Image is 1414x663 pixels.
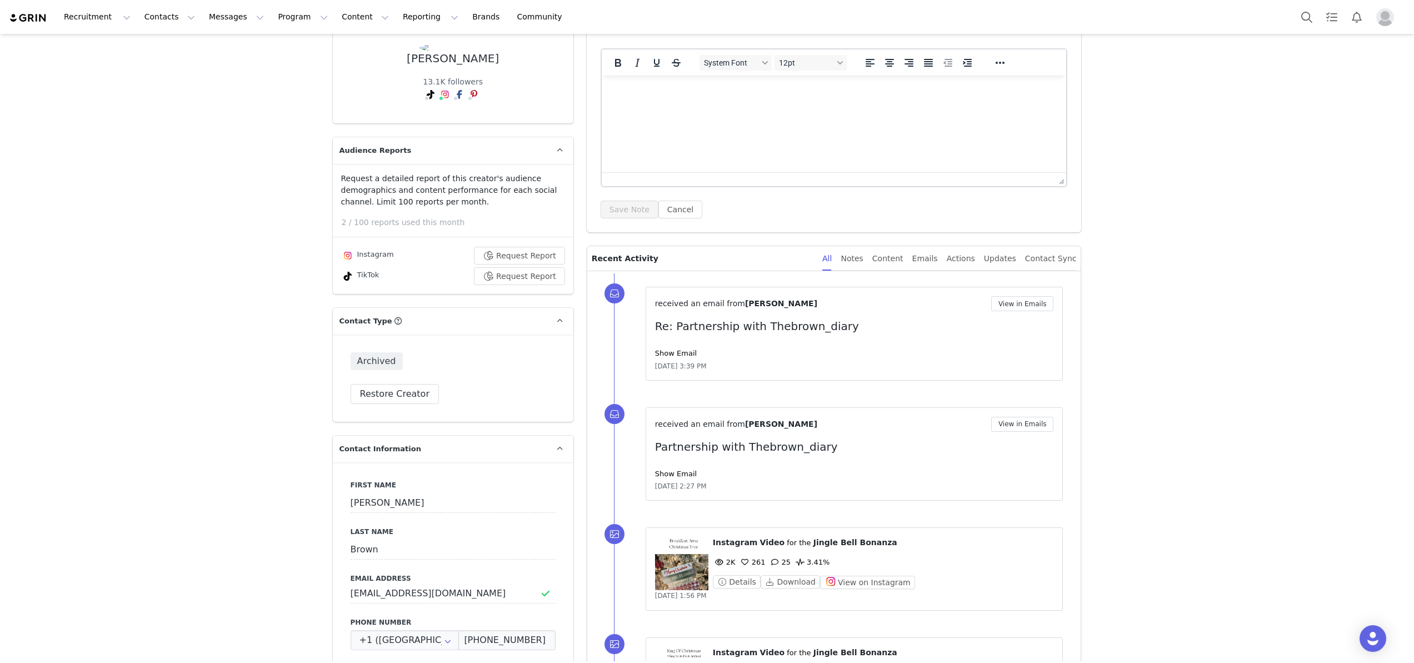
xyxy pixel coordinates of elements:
[602,76,1067,172] iframe: Rich Text Area
[1345,4,1369,29] button: Notifications
[991,296,1054,311] button: View in Emails
[1055,173,1066,186] div: Press the Up and Down arrow keys to resize the editor.
[474,267,565,285] button: Request Report
[713,575,761,589] button: Details
[658,201,702,218] button: Cancel
[202,4,271,29] button: Messages
[793,558,830,566] span: 3.41%
[880,55,899,71] button: Align center
[822,246,832,271] div: All
[474,247,565,265] button: Request Report
[341,270,379,283] div: TikTok
[699,55,772,71] button: Fonts
[813,538,897,547] span: Jingle Bell Bonanza
[271,4,334,29] button: Program
[745,299,817,308] span: [PERSON_NAME]
[608,55,627,71] button: Bold
[1360,625,1386,652] div: Open Intercom Messenger
[872,246,903,271] div: Content
[912,246,938,271] div: Emails
[339,443,421,455] span: Contact Information
[339,145,412,156] span: Audience Reports
[511,4,574,29] a: Community
[779,58,833,67] span: 12pt
[57,4,137,29] button: Recruitment
[760,648,785,657] span: Video
[1376,8,1394,26] img: placeholder-profile.jpg
[138,4,202,29] button: Contacts
[396,4,465,29] button: Reporting
[841,246,863,271] div: Notes
[938,55,957,71] button: Decrease indent
[713,647,1054,659] p: ⁨ ⁩ ⁨ ⁩ for the ⁨ ⁩
[991,55,1010,71] button: Reveal or hide additional toolbar items
[713,558,736,566] span: 2K
[813,648,897,657] span: Jingle Bell Bonanza
[1370,8,1405,26] button: Profile
[655,420,745,428] span: received an email from
[351,574,556,584] label: Email Address
[351,584,556,604] input: Email Address
[947,246,975,271] div: Actions
[768,558,791,566] span: 25
[341,173,565,208] p: Request a detailed report of this creator's audience demographics and content performance for eac...
[713,648,758,657] span: Instagram
[458,630,555,650] input: (XXX) XXX-XXXX
[1025,246,1077,271] div: Contact Sync
[335,4,396,29] button: Content
[655,318,1054,335] p: Re: Partnership with Thebrown_diary
[423,76,483,88] div: 13.1K followers
[760,538,785,547] span: Video
[861,55,880,71] button: Align left
[9,13,48,23] img: grin logo
[984,246,1016,271] div: Updates
[713,537,1054,549] p: ⁨ ⁩ ⁨ ⁩ for the ⁨ ⁩
[820,576,915,589] button: View on Instagram
[820,578,915,586] a: View on Instagram
[655,438,1054,455] p: Partnership with Thebrown_diary
[991,417,1054,432] button: View in Emails
[592,246,813,271] p: Recent Activity
[704,58,758,67] span: System Font
[342,217,573,228] p: 2 / 100 reports used this month
[713,538,758,547] span: Instagram
[343,251,352,260] img: instagram.svg
[655,481,707,491] span: [DATE] 2:27 PM
[775,55,847,71] button: Font sizes
[1320,4,1344,29] a: Tasks
[655,470,697,478] a: Show Email
[351,630,459,650] input: Country
[351,617,556,627] label: Phone Number
[351,384,439,404] button: Restore Creator
[900,55,918,71] button: Align right
[351,527,556,537] label: Last Name
[339,316,392,327] span: Contact Type
[655,349,697,357] a: Show Email
[667,55,686,71] button: Strikethrough
[738,558,766,566] span: 261
[958,55,977,71] button: Increase indent
[407,52,499,65] div: [PERSON_NAME]
[341,249,394,262] div: Instagram
[1295,4,1319,29] button: Search
[745,420,817,428] span: [PERSON_NAME]
[351,480,556,490] label: First Name
[601,201,658,218] button: Save Note
[351,352,403,370] span: Archived
[628,55,647,71] button: Italic
[655,361,707,371] span: [DATE] 3:39 PM
[466,4,509,29] a: Brands
[419,43,486,52] img: f65e7601-1d1d-4655-9548-5916b49517e5.jpg
[761,575,820,589] button: Download
[655,592,707,600] span: [DATE] 1:56 PM
[919,55,938,71] button: Justify
[655,299,745,308] span: received an email from
[351,630,459,650] div: United States
[441,90,449,99] img: instagram.svg
[647,55,666,71] button: Underline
